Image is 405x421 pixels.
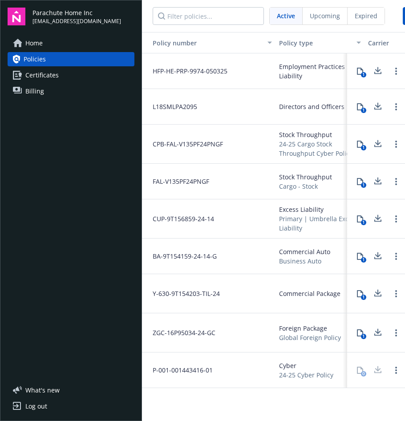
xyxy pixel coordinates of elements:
[32,17,121,25] span: [EMAIL_ADDRESS][DOMAIN_NAME]
[279,289,340,298] span: Commercial Package
[279,205,361,214] span: Excess Liability
[279,172,332,182] span: Stock Throughput
[361,145,366,150] div: 1
[361,182,366,188] div: 1
[391,139,401,150] a: Open options
[8,385,74,395] button: What's new
[25,84,44,98] span: Billing
[32,8,134,25] button: Parachute Home Inc[EMAIL_ADDRESS][DOMAIN_NAME]
[8,68,134,82] a: Certificates
[146,365,213,375] span: P-001-001443416-01
[275,32,364,53] button: Policy type
[25,36,43,50] span: Home
[361,72,366,77] div: 1
[361,257,366,263] div: 1
[8,8,25,25] img: navigator-logo.svg
[391,214,401,224] a: Open options
[25,399,47,413] div: Log out
[351,62,369,80] button: 1
[146,177,209,186] span: FAL-V135PF24PNGF
[391,66,401,77] a: Open options
[25,385,60,395] span: What ' s new
[351,247,369,265] button: 1
[279,62,361,81] span: Employment Practices Liability
[8,52,134,66] a: Policies
[146,289,220,298] span: Y-630-9T154203-TIL-24
[277,11,295,20] span: Active
[279,361,333,370] span: Cyber
[25,68,59,82] span: Certificates
[361,295,366,300] div: 1
[279,130,361,139] span: Stock Throughput
[279,333,341,342] span: Global Foreign Policy
[146,66,227,76] span: HFP-HE-PRP-9974-050325
[351,173,369,190] button: 1
[8,36,134,50] a: Home
[351,324,369,342] button: 1
[279,256,330,266] span: Business Auto
[146,139,223,149] span: CPB-FAL-V135PF24PNGF
[361,220,366,225] div: 1
[391,101,401,112] a: Open options
[391,365,401,376] a: Open options
[355,11,377,20] span: Expired
[279,214,361,233] span: Primary | Umbrella Excess Liability
[279,102,344,111] span: Directors and Officers
[153,7,264,25] input: Filter policies...
[351,210,369,228] button: 1
[279,324,341,333] span: Foreign Package
[146,214,214,223] span: CUP-9T156859-24-14
[391,176,401,187] a: Open options
[391,328,401,338] a: Open options
[8,84,134,98] a: Billing
[279,182,332,191] span: Cargo - Stock
[351,135,369,153] button: 1
[361,334,366,339] div: 1
[361,108,366,113] div: 1
[279,370,333,380] span: 24-25 Cyber Policy
[146,102,197,111] span: L18SMLPA2095
[146,38,262,48] div: Policy number
[351,285,369,303] button: 1
[391,288,401,299] a: Open options
[24,52,46,66] span: Policies
[146,38,262,48] div: Toggle SortBy
[351,98,369,116] button: 1
[279,139,361,158] span: 24-25 Cargo Stock Throughput Cyber Policy
[32,8,121,17] span: Parachute Home Inc
[146,328,215,337] span: ZGC-16P95034-24-GC
[279,247,330,256] span: Commercial Auto
[391,251,401,262] a: Open options
[146,251,217,261] span: BA-9T154159-24-14-G
[310,11,340,20] span: Upcoming
[279,38,351,48] div: Policy type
